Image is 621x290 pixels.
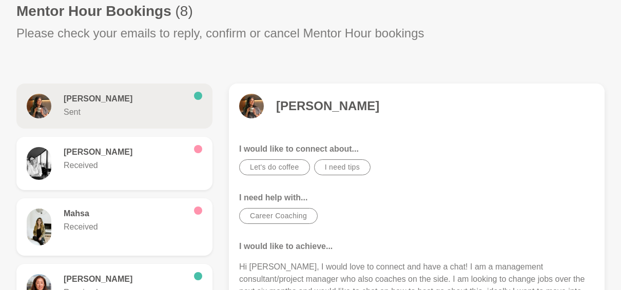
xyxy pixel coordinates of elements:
[239,240,594,253] p: I would like to achieve...
[64,106,186,118] p: Sent
[239,192,594,204] p: I need help with...
[64,274,186,284] h6: [PERSON_NAME]
[64,147,186,157] h6: [PERSON_NAME]
[176,3,193,19] span: (8)
[16,24,424,43] p: Please check your emails to reply, confirm or cancel Mentor Hour bookings
[64,209,186,219] h6: Mahsa
[64,221,186,233] p: Received
[16,2,193,20] h1: Mentor Hour Bookings
[276,98,379,114] h4: [PERSON_NAME]
[64,94,186,104] h6: [PERSON_NAME]
[64,159,186,172] p: Received
[239,143,594,155] p: I would like to connect about...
